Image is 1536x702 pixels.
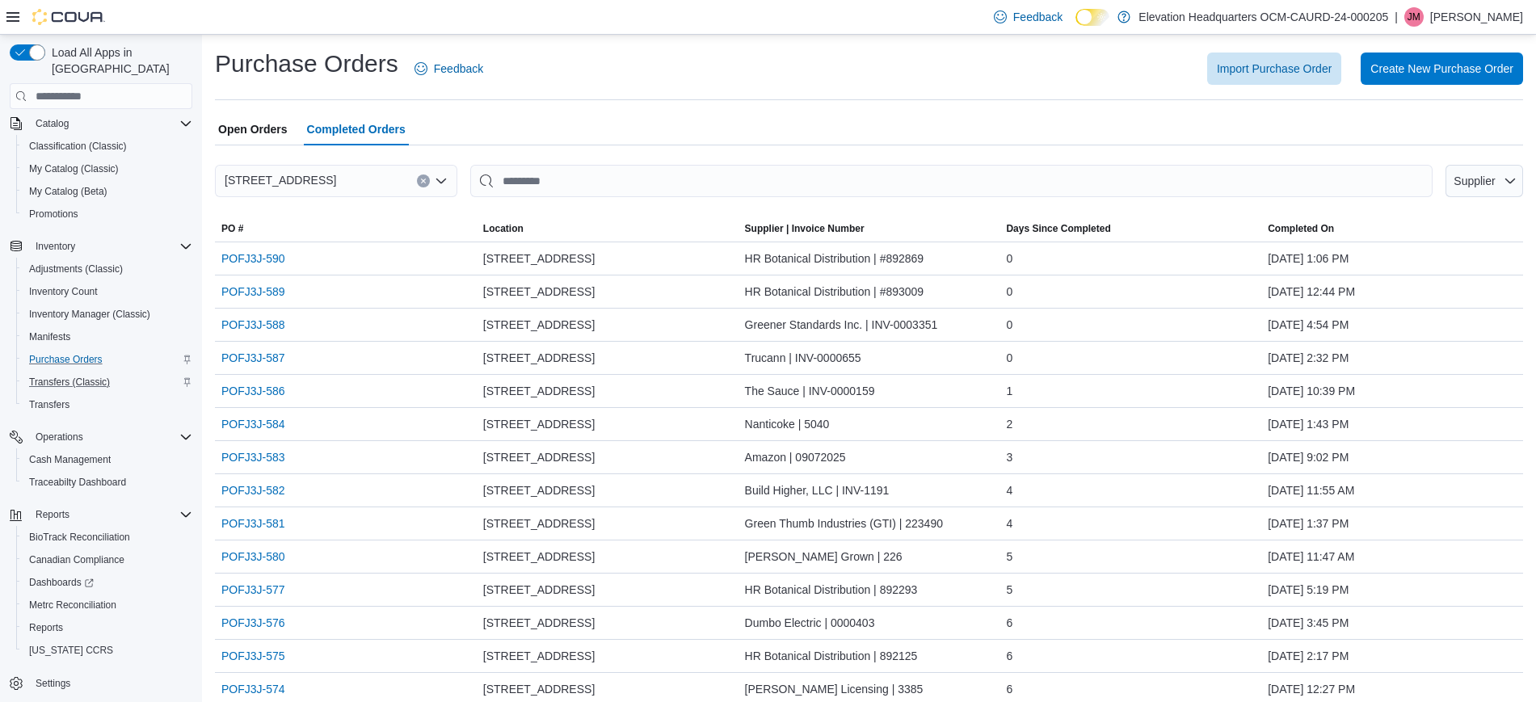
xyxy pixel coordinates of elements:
span: [STREET_ADDRESS] [483,679,595,699]
span: BioTrack Reconciliation [29,531,130,544]
img: Cova [32,9,105,25]
span: Completed On [1268,222,1334,235]
span: Catalog [29,114,192,133]
button: Inventory Manager (Classic) [16,303,199,326]
span: 2 [1006,414,1012,434]
button: Inventory Count [16,280,199,303]
a: Traceabilty Dashboard [23,473,133,492]
span: Transfers [29,398,69,411]
span: Purchase Orders [23,350,192,369]
span: Canadian Compliance [29,553,124,566]
a: Inventory Count [23,282,104,301]
a: POFJ3J-576 [221,613,285,633]
a: Settings [29,674,77,693]
span: Inventory Manager (Classic) [23,305,192,324]
a: Classification (Classic) [23,137,133,156]
a: Promotions [23,204,85,224]
span: Purchase Orders [29,353,103,366]
a: POFJ3J-581 [221,514,285,533]
div: [PERSON_NAME] Grown | 226 [739,540,1000,573]
button: My Catalog (Beta) [16,180,199,203]
button: Canadian Compliance [16,549,199,571]
button: Completed On [1261,216,1523,242]
a: POFJ3J-586 [221,381,285,401]
span: Inventory Count [23,282,192,301]
p: [PERSON_NAME] [1430,7,1523,27]
button: BioTrack Reconciliation [16,526,199,549]
span: [STREET_ADDRESS] [483,580,595,599]
a: Dashboards [23,573,100,592]
button: Adjustments (Classic) [16,258,199,280]
div: Location [483,222,524,235]
div: Jhon Moncada [1404,7,1424,27]
button: Supplier | Invoice Number [739,216,1000,242]
button: Traceabilty Dashboard [16,471,199,494]
button: Operations [3,426,199,448]
span: Traceabilty Dashboard [23,473,192,492]
a: Feedback [987,1,1069,33]
span: 0 [1006,282,1012,301]
button: Reports [3,503,199,526]
a: POFJ3J-575 [221,646,285,666]
span: Supplier | Invoice Number [745,222,865,235]
button: Supplier [1446,165,1523,197]
h1: Purchase Orders [215,48,398,80]
span: Reports [36,508,69,521]
button: Reports [29,505,76,524]
span: Cash Management [23,450,192,469]
span: Cash Management [29,453,111,466]
span: Days Since Completed [1006,222,1110,235]
button: Create New Purchase Order [1361,53,1523,85]
a: Canadian Compliance [23,550,131,570]
span: Transfers (Classic) [29,376,110,389]
span: 5 [1006,580,1012,599]
a: Purchase Orders [23,350,109,369]
span: Feedback [1013,9,1063,25]
span: 4 [1006,481,1012,500]
span: [STREET_ADDRESS] [225,170,336,190]
span: Reports [23,618,192,637]
span: Manifests [29,330,70,343]
div: Nanticoke | 5040 [739,408,1000,440]
a: POFJ3J-583 [221,448,285,467]
span: Adjustments (Classic) [23,259,192,279]
button: Cash Management [16,448,199,471]
a: Transfers [23,395,76,414]
span: [STREET_ADDRESS] [483,448,595,467]
div: HR Botanical Distribution | #893009 [739,275,1000,308]
div: Greener Standards Inc. | INV-0003351 [739,309,1000,341]
span: [STREET_ADDRESS] [483,315,595,334]
a: Feedback [408,53,490,85]
p: | [1395,7,1398,27]
span: Transfers [23,395,192,414]
span: Create New Purchase Order [1370,61,1513,77]
span: 6 [1006,679,1012,699]
span: Dashboards [23,573,192,592]
span: [STREET_ADDRESS] [483,348,595,368]
button: Reports [16,616,199,639]
a: Transfers (Classic) [23,372,116,392]
span: My Catalog (Beta) [29,185,107,198]
span: Load All Apps in [GEOGRAPHIC_DATA] [45,44,192,77]
span: 4 [1006,514,1012,533]
button: Operations [29,427,90,447]
span: Classification (Classic) [29,140,127,153]
button: Inventory [3,235,199,258]
a: POFJ3J-587 [221,348,285,368]
span: [DATE] 1:37 PM [1268,514,1349,533]
button: PO # [215,216,477,242]
div: Green Thumb Industries (GTI) | 223490 [739,507,1000,540]
button: [US_STATE] CCRS [16,639,199,662]
span: Operations [29,427,192,447]
span: Inventory Count [29,285,98,298]
span: Import Purchase Order [1217,61,1332,77]
span: Transfers (Classic) [23,372,192,392]
a: POFJ3J-577 [221,580,285,599]
span: [US_STATE] CCRS [29,644,113,657]
div: HR Botanical Distribution | 892125 [739,640,1000,672]
button: Settings [3,671,199,695]
span: Open Orders [218,113,288,145]
button: Classification (Classic) [16,135,199,158]
span: [DATE] 1:06 PM [1268,249,1349,268]
span: 1 [1006,381,1012,401]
